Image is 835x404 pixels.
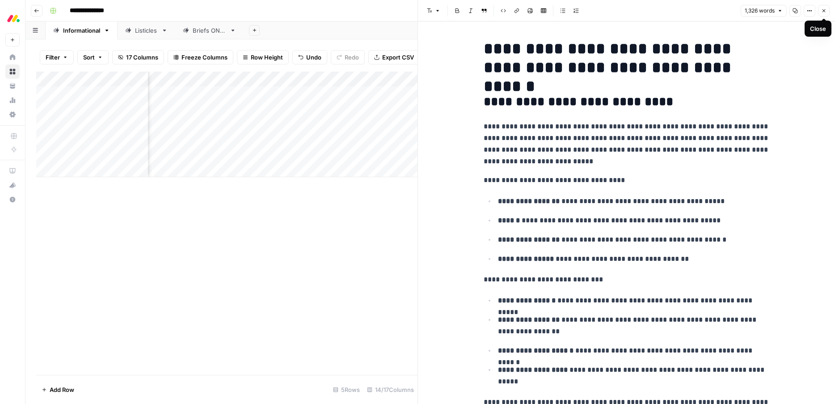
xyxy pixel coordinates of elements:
[46,21,118,39] a: Informational
[5,79,20,93] a: Your Data
[5,50,20,64] a: Home
[237,50,289,64] button: Row Height
[745,7,775,15] span: 1,326 words
[6,179,19,192] div: What's new?
[36,383,80,397] button: Add Row
[77,50,109,64] button: Sort
[83,53,95,62] span: Sort
[292,50,327,64] button: Undo
[345,53,359,62] span: Redo
[251,53,283,62] span: Row Height
[112,50,164,64] button: 17 Columns
[50,385,74,394] span: Add Row
[306,53,321,62] span: Undo
[5,178,20,192] button: What's new?
[168,50,233,64] button: Freeze Columns
[5,164,20,178] a: AirOps Academy
[181,53,228,62] span: Freeze Columns
[741,5,787,17] button: 1,326 words
[810,24,826,33] div: Close
[175,21,244,39] a: Briefs ONLY
[363,383,417,397] div: 14/17 Columns
[5,93,20,107] a: Usage
[5,64,20,79] a: Browse
[40,50,74,64] button: Filter
[5,192,20,207] button: Help + Support
[135,26,158,35] div: Listicles
[382,53,414,62] span: Export CSV
[368,50,420,64] button: Export CSV
[46,53,60,62] span: Filter
[126,53,158,62] span: 17 Columns
[5,7,20,30] button: Workspace: Monday.com
[5,107,20,122] a: Settings
[63,26,100,35] div: Informational
[329,383,363,397] div: 5 Rows
[193,26,226,35] div: Briefs ONLY
[331,50,365,64] button: Redo
[118,21,175,39] a: Listicles
[5,10,21,26] img: Monday.com Logo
